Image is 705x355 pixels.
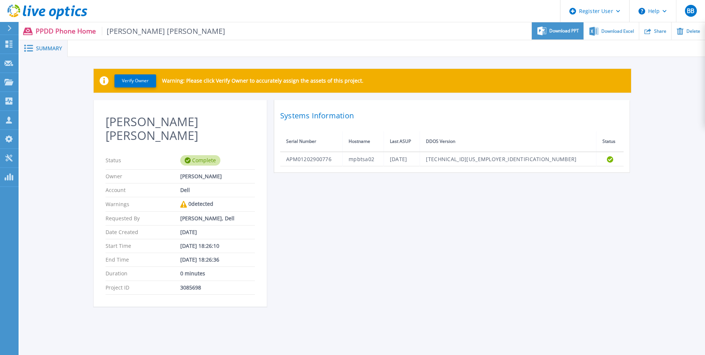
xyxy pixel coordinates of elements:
[654,29,666,33] span: Share
[596,131,624,152] th: Status
[106,215,180,221] p: Requested By
[280,152,343,166] td: APM01202900776
[106,115,255,143] h2: [PERSON_NAME] [PERSON_NAME]
[180,155,220,166] div: Complete
[106,173,180,179] p: Owner
[420,131,596,152] th: DDOS Version
[180,257,255,263] div: [DATE] 18:26:36
[106,243,180,249] p: Start Time
[180,215,255,221] div: [PERSON_NAME], Dell
[106,155,180,166] p: Status
[114,74,156,87] button: Verify Owner
[180,243,255,249] div: [DATE] 18:26:10
[343,131,384,152] th: Hostname
[106,285,180,291] p: Project ID
[106,271,180,276] p: Duration
[280,131,343,152] th: Serial Number
[384,131,420,152] th: Last ASUP
[687,8,694,14] span: BB
[180,285,255,291] div: 3085698
[601,29,634,33] span: Download Excel
[180,173,255,179] div: [PERSON_NAME]
[180,187,255,193] div: Dell
[36,46,62,51] span: Summary
[280,109,624,122] h2: Systems Information
[106,201,180,208] p: Warnings
[180,201,255,208] div: 0 detected
[106,229,180,235] p: Date Created
[180,229,255,235] div: [DATE]
[106,257,180,263] p: End Time
[420,152,596,166] td: [TECHNICAL_ID][US_EMPLOYER_IDENTIFICATION_NUMBER]
[106,187,180,193] p: Account
[162,78,363,84] p: Warning: Please click Verify Owner to accurately assign the assets of this project.
[686,29,700,33] span: Delete
[102,27,226,35] span: [PERSON_NAME] [PERSON_NAME]
[343,152,384,166] td: mpbtsa02
[384,152,420,166] td: [DATE]
[549,29,579,33] span: Download PPT
[36,27,226,35] p: PPDD Phone Home
[180,271,255,276] div: 0 minutes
